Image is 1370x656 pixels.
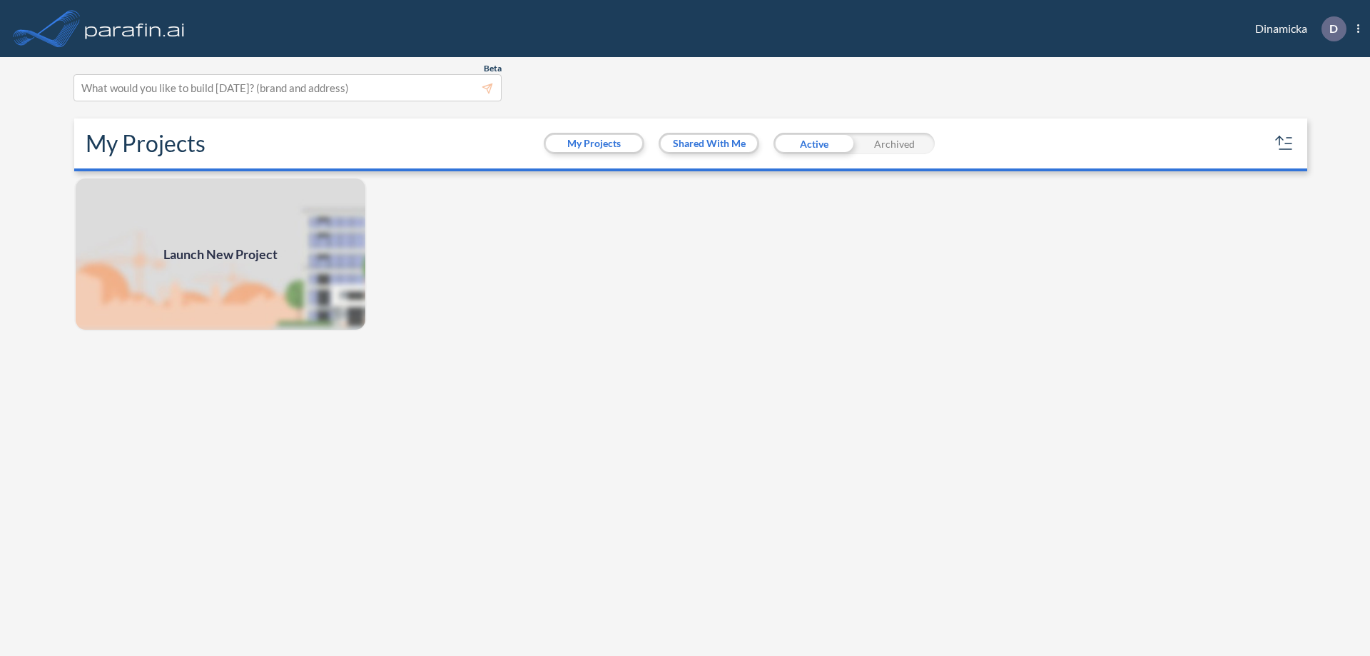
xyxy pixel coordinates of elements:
[74,177,367,331] a: Launch New Project
[86,130,205,157] h2: My Projects
[484,63,502,74] span: Beta
[773,133,854,154] div: Active
[1273,132,1296,155] button: sort
[1329,22,1338,35] p: D
[74,177,367,331] img: add
[82,14,188,43] img: logo
[854,133,935,154] div: Archived
[546,135,642,152] button: My Projects
[1234,16,1359,41] div: Dinamicka
[661,135,757,152] button: Shared With Me
[163,245,278,264] span: Launch New Project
